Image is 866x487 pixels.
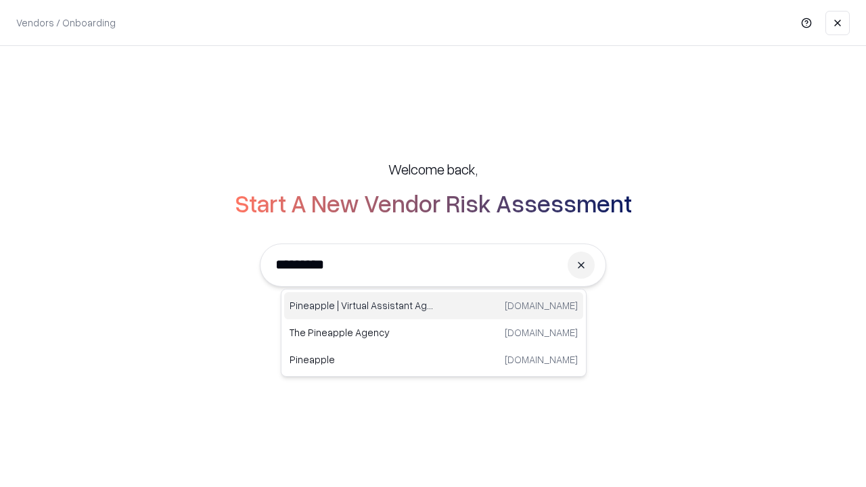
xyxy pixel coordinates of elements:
p: The Pineapple Agency [290,325,434,340]
h2: Start A New Vendor Risk Assessment [235,189,632,216]
p: [DOMAIN_NAME] [505,298,578,312]
h5: Welcome back, [388,160,478,179]
p: Pineapple | Virtual Assistant Agency [290,298,434,312]
p: [DOMAIN_NAME] [505,325,578,340]
p: Pineapple [290,352,434,367]
p: Vendors / Onboarding [16,16,116,30]
p: [DOMAIN_NAME] [505,352,578,367]
div: Suggestions [281,289,587,377]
